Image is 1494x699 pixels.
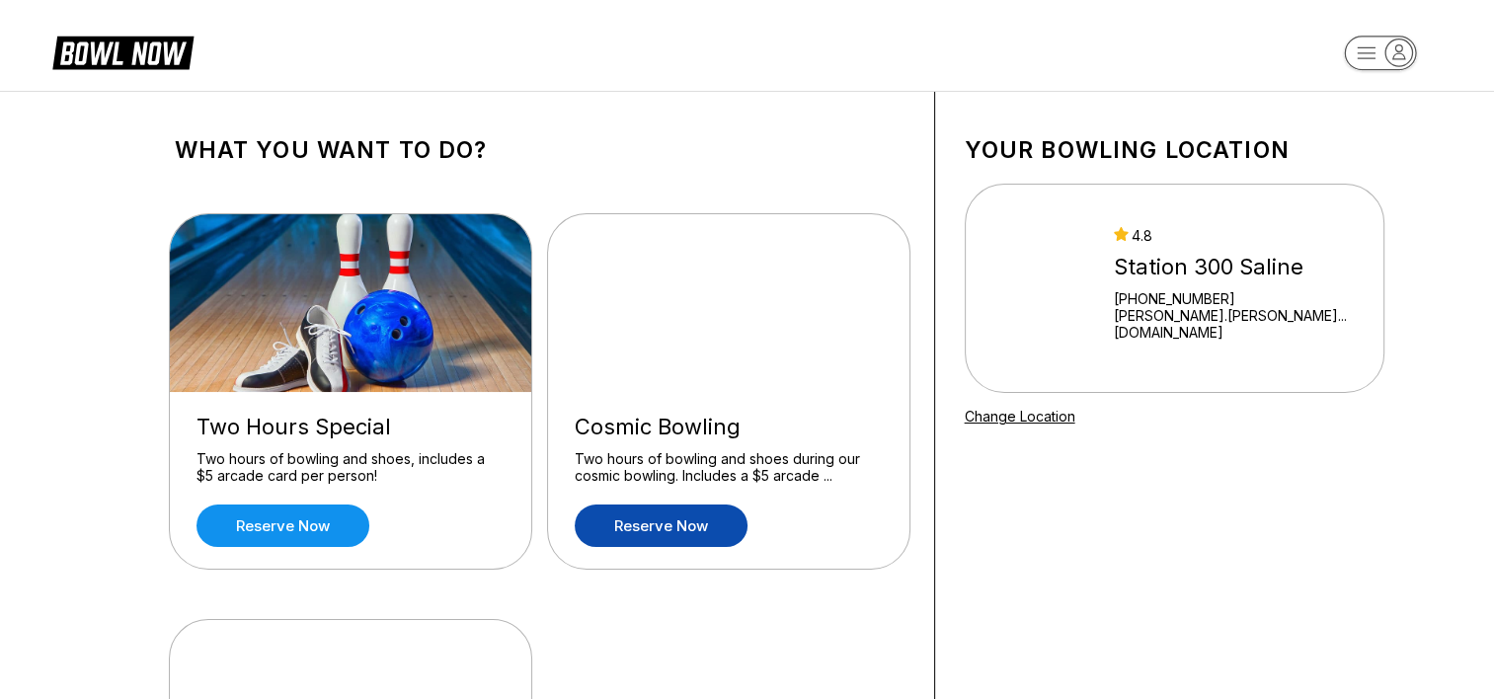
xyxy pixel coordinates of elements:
[575,505,747,547] a: Reserve now
[965,408,1075,425] a: Change Location
[197,414,505,440] div: Two Hours Special
[548,214,911,392] img: Cosmic Bowling
[575,414,883,440] div: Cosmic Bowling
[575,450,883,485] div: Two hours of bowling and shoes during our cosmic bowling. Includes a $5 arcade ...
[1114,290,1357,307] div: [PHONE_NUMBER]
[197,450,505,485] div: Two hours of bowling and shoes, includes a $5 arcade card per person!
[1114,254,1357,280] div: Station 300 Saline
[170,214,533,392] img: Two Hours Special
[1114,307,1357,341] a: [PERSON_NAME].[PERSON_NAME]...[DOMAIN_NAME]
[197,505,369,547] a: Reserve now
[991,214,1097,362] img: Station 300 Saline
[965,136,1384,164] h1: Your bowling location
[175,136,904,164] h1: What you want to do?
[1114,227,1357,244] div: 4.8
